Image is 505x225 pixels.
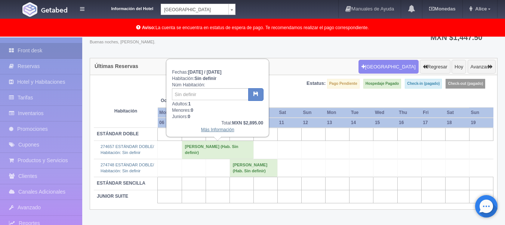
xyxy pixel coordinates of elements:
b: Sin definir [194,76,216,81]
th: Sun [469,108,493,118]
th: Fri [421,108,445,118]
a: 274748 ESTÁNDAR DOBLE/Habitación: Sin definir [101,163,154,173]
button: [GEOGRAPHIC_DATA] [358,60,419,74]
th: Mon [326,108,350,118]
th: Sat [445,108,469,118]
th: 16 [397,118,421,128]
td: [PERSON_NAME] (Hab. Sin definir) [182,141,253,159]
a: [GEOGRAPHIC_DATA] [161,4,235,15]
a: 274657 ESTÁNDAR DOBLE/Habitación: Sin definir [101,144,154,155]
th: 12 [302,118,326,128]
b: JUNIOR SUITE [97,194,128,199]
div: Fechas: Habitación: Núm Habitación: Adultos: Menores: Juniors: [167,59,268,136]
img: Getabed [41,7,67,13]
th: Wed [373,108,397,118]
b: 1 [188,101,191,107]
th: 19 [469,118,493,128]
img: Getabed [22,2,37,17]
label: Estatus: [307,80,326,87]
th: 15 [373,118,397,128]
dt: Información del Hotel [93,4,153,12]
b: ESTÁNDAR SENCILLA [97,181,145,186]
div: Total: [172,120,263,126]
button: Hoy [452,60,466,74]
b: 0 [188,114,190,119]
th: 18 [445,118,469,128]
th: Sun [302,108,326,118]
b: ESTÁNDAR DOBLE [97,131,139,136]
label: Check-in (pagado) [405,79,442,89]
span: [GEOGRAPHIC_DATA] [164,4,225,15]
button: Avanzar [468,60,496,74]
label: Pago Pendiente [327,79,360,89]
th: 11 [278,118,302,128]
label: Check-out (pagado) [446,79,485,89]
td: [PERSON_NAME] (Hab. Sin definir) [230,159,277,177]
b: 0 [191,108,193,113]
th: Mon [158,108,182,118]
button: Regresar [420,60,450,74]
th: 06 [158,118,182,128]
label: Hospedaje Pagado [363,79,401,89]
span: October [161,98,203,104]
th: Tue [350,108,373,118]
b: Aviso: [142,25,155,30]
input: Sin definir [172,88,249,100]
th: 13 [326,118,350,128]
h4: Últimas Reservas [95,64,138,69]
strong: Habitación [114,108,137,114]
th: Sat [278,108,302,118]
b: Monedas [429,6,455,12]
th: Thu [397,108,421,118]
th: 17 [421,118,445,128]
a: Más Información [201,127,234,132]
span: Alice [473,6,487,12]
span: Buenas noches, [PERSON_NAME]. [90,39,155,45]
b: [DATE] / [DATE] [188,70,222,75]
th: 14 [350,118,373,128]
b: MXN $2,895.00 [232,120,263,126]
h3: MXN $1,447.50 [430,34,491,41]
